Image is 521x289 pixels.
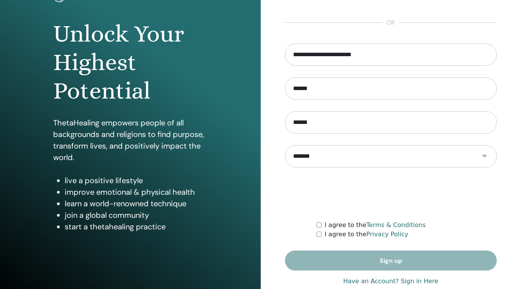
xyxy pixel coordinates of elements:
[366,221,426,229] a: Terms & Conditions
[383,18,399,27] span: or
[65,221,208,232] li: start a thetahealing practice
[343,277,438,286] a: Have an Account? Sign in Here
[65,186,208,198] li: improve emotional & physical health
[65,198,208,209] li: learn a world-renowned technique
[53,117,208,163] p: ThetaHealing empowers people of all backgrounds and religions to find purpose, transform lives, a...
[332,179,449,209] iframe: reCAPTCHA
[53,20,208,105] h1: Unlock Your Highest Potential
[65,209,208,221] li: join a global community
[65,175,208,186] li: live a positive lifestyle
[325,230,408,239] label: I agree to the
[366,231,408,238] a: Privacy Policy
[325,221,426,230] label: I agree to the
